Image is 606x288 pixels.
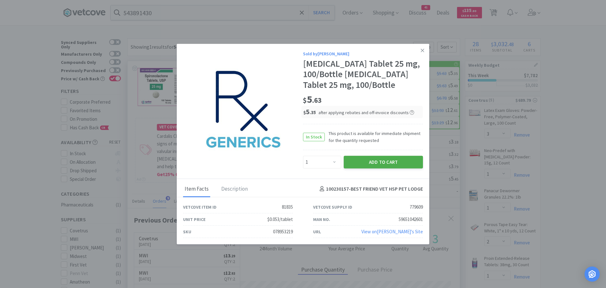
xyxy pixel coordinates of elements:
[310,109,316,115] span: . 35
[303,107,316,116] span: 5
[303,109,306,115] span: $
[399,216,423,223] div: 59651042601
[312,96,322,105] span: . 63
[202,68,284,150] img: d56e69226b684e9090309dcbaa8e2609_779609.jpeg
[303,58,423,90] div: [MEDICAL_DATA] Tablet 25 mg, 100/Bottle [MEDICAL_DATA] Tablet 25 mg, 100/Bottle
[183,203,217,210] div: Vetcove Item ID
[317,185,423,193] h4: 100230157 - BEST FRIEND VET HSP PET LODGE
[220,181,249,197] div: Description
[303,96,307,105] span: $
[344,156,423,168] button: Add to Cart
[318,110,414,115] span: after applying rebates and off-invoice discounts
[410,203,423,211] div: 779609
[361,229,423,235] a: View on[PERSON_NAME]'s Site
[313,203,352,210] div: Vetcove Supply ID
[183,228,191,235] div: SKU
[183,216,205,223] div: Unit Price
[183,181,210,197] div: Item Facts
[303,50,423,57] div: Sold by [PERSON_NAME]
[303,93,322,106] span: 5
[282,203,293,211] div: 81835
[313,228,321,235] div: URL
[273,228,293,236] div: 078953219
[313,216,330,223] div: Man No.
[303,133,324,141] span: In Stock
[267,216,293,223] div: $0.053/tablet
[585,267,600,282] div: Open Intercom Messenger
[325,130,423,144] span: This product is available for immediate shipment for the quantity requested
